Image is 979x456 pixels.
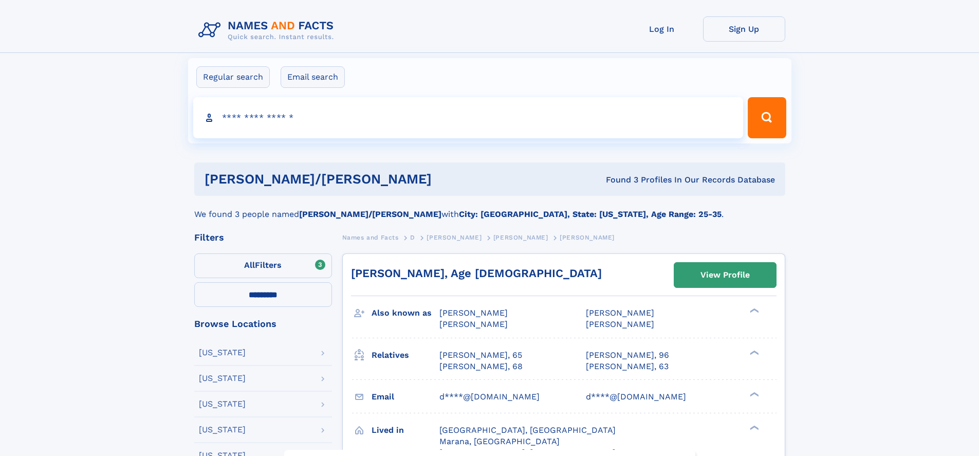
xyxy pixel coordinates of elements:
a: [PERSON_NAME] [427,231,482,244]
a: [PERSON_NAME], 96 [586,350,669,361]
a: [PERSON_NAME], Age [DEMOGRAPHIC_DATA] [351,267,602,280]
span: [PERSON_NAME] [586,319,654,329]
div: ❯ [747,349,760,356]
b: City: [GEOGRAPHIC_DATA], State: [US_STATE], Age Range: 25-35 [459,209,722,219]
span: [PERSON_NAME] [560,234,615,241]
span: Marana, [GEOGRAPHIC_DATA] [439,436,560,446]
span: [PERSON_NAME] [586,308,654,318]
div: Browse Locations [194,319,332,329]
span: [PERSON_NAME] [439,319,508,329]
div: We found 3 people named with . [194,196,785,221]
div: [US_STATE] [199,349,246,357]
a: [PERSON_NAME] [493,231,548,244]
label: Filters [194,253,332,278]
h3: Also known as [372,304,439,322]
input: search input [193,97,744,138]
label: Regular search [196,66,270,88]
span: [GEOGRAPHIC_DATA], [GEOGRAPHIC_DATA] [439,425,616,435]
span: All [244,260,255,270]
h1: [PERSON_NAME]/[PERSON_NAME] [205,173,519,186]
label: Email search [281,66,345,88]
a: Sign Up [703,16,785,42]
span: [PERSON_NAME] [493,234,548,241]
h3: Lived in [372,422,439,439]
div: View Profile [700,263,750,287]
a: [PERSON_NAME], 68 [439,361,523,372]
img: Logo Names and Facts [194,16,342,44]
div: ❯ [747,391,760,397]
a: [PERSON_NAME], 65 [439,350,522,361]
span: D [410,234,415,241]
a: View Profile [674,263,776,287]
div: [US_STATE] [199,400,246,408]
h3: Relatives [372,346,439,364]
div: Filters [194,233,332,242]
a: D [410,231,415,244]
div: ❯ [747,424,760,431]
div: [US_STATE] [199,374,246,382]
span: [PERSON_NAME] [427,234,482,241]
h3: Email [372,388,439,406]
div: ❯ [747,307,760,314]
a: Names and Facts [342,231,399,244]
div: Found 3 Profiles In Our Records Database [519,174,775,186]
a: Log In [621,16,703,42]
div: [US_STATE] [199,426,246,434]
a: [PERSON_NAME], 63 [586,361,669,372]
span: [PERSON_NAME] [439,308,508,318]
b: [PERSON_NAME]/[PERSON_NAME] [299,209,441,219]
button: Search Button [748,97,786,138]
